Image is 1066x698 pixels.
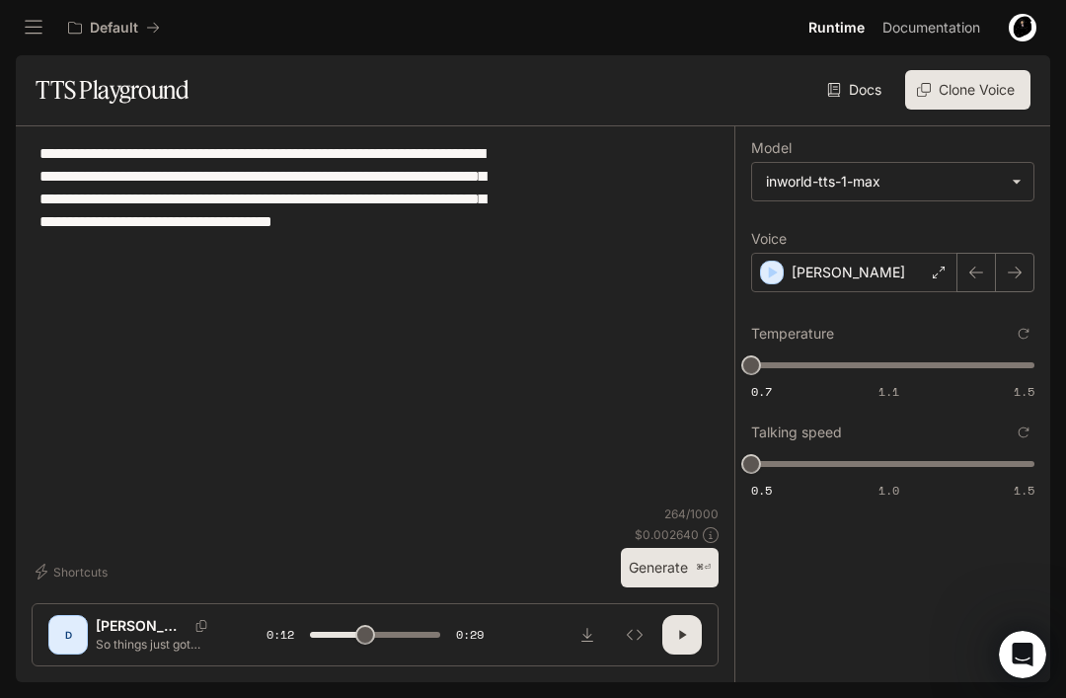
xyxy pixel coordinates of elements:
[1014,482,1034,499] span: 1.5
[878,383,899,400] span: 1.1
[875,8,995,47] a: Documentation
[696,562,711,574] p: ⌘⏎
[96,636,219,653] p: So things just got even crazier. So, [PERSON_NAME] is about to release a new update that adds mak...
[36,70,189,110] h1: TTS Playground
[751,232,787,246] p: Voice
[751,426,842,439] p: Talking speed
[751,383,772,400] span: 0.7
[615,615,654,655] button: Inspect
[568,615,607,655] button: Download audio
[905,70,1030,110] button: Clone Voice
[1014,383,1034,400] span: 1.5
[1013,323,1034,345] button: Reset to default
[59,8,169,47] button: All workspaces
[621,548,719,588] button: Generate⌘⏎
[808,16,865,40] span: Runtime
[32,556,115,587] button: Shortcuts
[456,625,484,645] span: 0:29
[90,20,138,37] p: Default
[1009,14,1036,41] img: User avatar
[266,625,294,645] span: 0:12
[752,163,1033,200] div: inworld-tts-1-max
[1013,422,1034,443] button: Reset to default
[823,70,889,110] a: Docs
[999,631,1046,678] iframe: Intercom live chat
[878,482,899,499] span: 1.0
[16,10,51,45] button: open drawer
[96,616,188,636] p: [PERSON_NAME]
[52,619,84,651] div: D
[1003,8,1042,47] button: User avatar
[751,141,792,155] p: Model
[800,8,873,47] a: Runtime
[882,16,980,40] span: Documentation
[766,172,1002,192] div: inworld-tts-1-max
[188,620,215,632] button: Copy Voice ID
[792,263,905,282] p: [PERSON_NAME]
[751,482,772,499] span: 0.5
[635,526,699,543] p: $ 0.002640
[751,327,834,341] p: Temperature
